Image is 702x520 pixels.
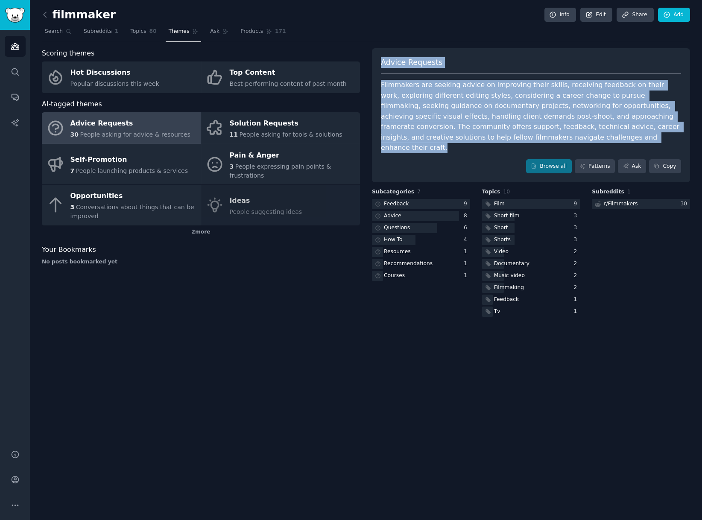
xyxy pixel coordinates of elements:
[70,190,196,203] div: Opportunities
[574,212,580,220] div: 3
[574,296,580,304] div: 1
[372,199,470,210] a: Feedback9
[5,8,25,23] img: GummySearch logo
[76,167,188,174] span: People launching products & services
[658,8,690,22] a: Add
[201,144,360,185] a: Pain & Anger3People expressing pain points & frustrations
[680,200,690,208] div: 30
[494,296,519,304] div: Feedback
[574,284,580,292] div: 2
[544,8,576,22] a: Info
[618,159,646,174] a: Ask
[464,272,470,280] div: 1
[494,236,511,244] div: Shorts
[574,272,580,280] div: 2
[166,25,202,42] a: Themes
[464,260,470,268] div: 1
[70,117,190,131] div: Advice Requests
[384,200,409,208] div: Feedback
[372,188,414,196] span: Subcategories
[45,28,63,35] span: Search
[372,247,470,257] a: Resources1
[42,112,201,144] a: Advice Requests30People asking for advice & resources
[115,28,119,35] span: 1
[127,25,159,42] a: Topics80
[230,163,331,179] span: People expressing pain points & frustrations
[627,189,631,195] span: 1
[575,159,615,174] a: Patterns
[70,80,159,87] span: Popular discussions this week
[42,185,201,225] a: Opportunities3Conversations about things that can be improved
[494,272,525,280] div: Music video
[574,224,580,232] div: 3
[201,61,360,93] a: Top ContentBest-performing content of past month
[494,308,500,316] div: Tv
[169,28,190,35] span: Themes
[464,248,470,256] div: 1
[149,28,157,35] span: 80
[464,200,470,208] div: 9
[384,236,403,244] div: How To
[42,258,360,266] div: No posts bookmarked yet
[574,308,580,316] div: 1
[70,204,75,210] span: 3
[81,25,121,42] a: Subreddits1
[482,211,580,222] a: Short film3
[384,224,410,232] div: Questions
[580,8,612,22] a: Edit
[240,28,263,35] span: Products
[574,236,580,244] div: 3
[503,189,510,195] span: 10
[130,28,146,35] span: Topics
[494,200,505,208] div: Film
[384,260,433,268] div: Recommendations
[494,248,509,256] div: Video
[230,149,356,162] div: Pain & Anger
[230,80,347,87] span: Best-performing content of past month
[494,212,520,220] div: Short film
[494,284,524,292] div: Filmmaking
[275,28,286,35] span: 171
[230,117,342,131] div: Solution Requests
[230,163,234,170] span: 3
[482,271,580,281] a: Music video2
[70,66,159,80] div: Hot Discussions
[80,131,190,138] span: People asking for advice & resources
[372,211,470,222] a: Advice8
[239,131,342,138] span: People asking for tools & solutions
[482,259,580,269] a: Documentary2
[384,248,411,256] div: Resources
[482,307,580,317] a: Tv1
[42,225,360,239] div: 2 more
[649,159,681,174] button: Copy
[384,272,405,280] div: Courses
[464,224,470,232] div: 6
[70,204,194,219] span: Conversations about things that can be improved
[42,245,96,255] span: Your Bookmarks
[42,99,102,110] span: AI-tagged themes
[482,295,580,305] a: Feedback1
[207,25,231,42] a: Ask
[42,25,75,42] a: Search
[574,248,580,256] div: 2
[372,259,470,269] a: Recommendations1
[84,28,112,35] span: Subreddits
[70,131,79,138] span: 30
[230,66,347,80] div: Top Content
[417,189,421,195] span: 7
[526,159,572,174] a: Browse all
[384,212,401,220] div: Advice
[592,188,624,196] span: Subreddits
[574,200,580,208] div: 9
[70,167,75,174] span: 7
[482,199,580,210] a: Film9
[482,223,580,234] a: Short3
[230,131,238,138] span: 11
[464,212,470,220] div: 8
[210,28,219,35] span: Ask
[494,260,529,268] div: Documentary
[574,260,580,268] div: 2
[494,224,508,232] div: Short
[42,8,116,22] h2: filmmaker
[482,283,580,293] a: Filmmaking2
